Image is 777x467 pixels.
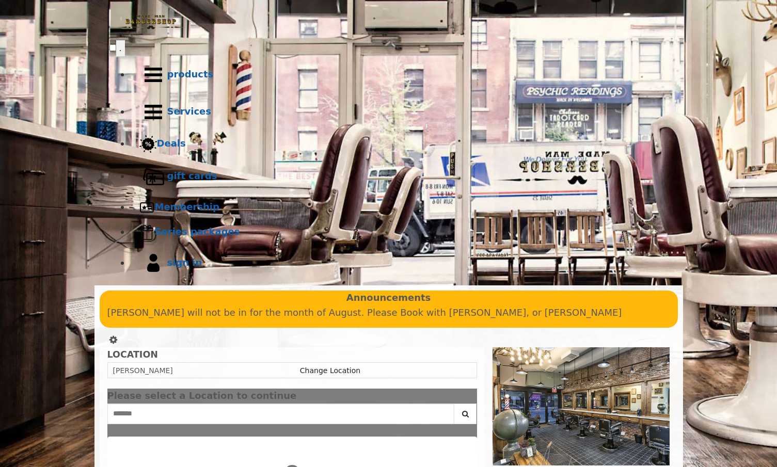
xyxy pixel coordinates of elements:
[346,291,431,305] b: Announcements
[107,404,478,429] div: Center Select
[130,93,668,131] a: ServicesServices
[139,163,167,190] img: Gift cards
[139,224,155,240] img: Series packages
[139,61,167,89] img: Products
[130,131,668,158] a: DealsDeals
[167,257,202,268] b: sign in
[109,44,116,51] input: menu toggle
[130,245,668,282] a: sign insign in
[167,106,212,117] b: Services
[109,6,192,39] img: Made Man Barbershop logo
[155,201,219,212] b: Membership
[167,170,217,181] b: gift cards
[139,98,167,126] img: Services
[130,220,668,245] a: Series packagesSeries packages
[116,40,125,56] button: menu toggle
[130,56,668,93] a: Productsproducts
[300,366,360,375] a: Change Location
[462,393,477,399] button: close dialog
[459,410,471,417] i: Search button
[107,349,158,360] b: LOCATION
[139,249,167,277] img: sign in
[119,43,122,53] span: .
[113,366,173,375] span: [PERSON_NAME]
[107,390,297,401] span: Please select a Location to continue
[155,226,240,237] b: Series packages
[130,158,668,195] a: Gift cardsgift cards
[139,200,155,215] img: Membership
[157,138,186,149] b: Deals
[167,69,214,79] b: products
[139,135,157,153] img: Deals
[107,305,670,320] p: [PERSON_NAME] will not be in for the month of August. Please Book with [PERSON_NAME], or [PERSON_...
[107,404,455,424] input: Search Center
[130,195,668,220] a: MembershipMembership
